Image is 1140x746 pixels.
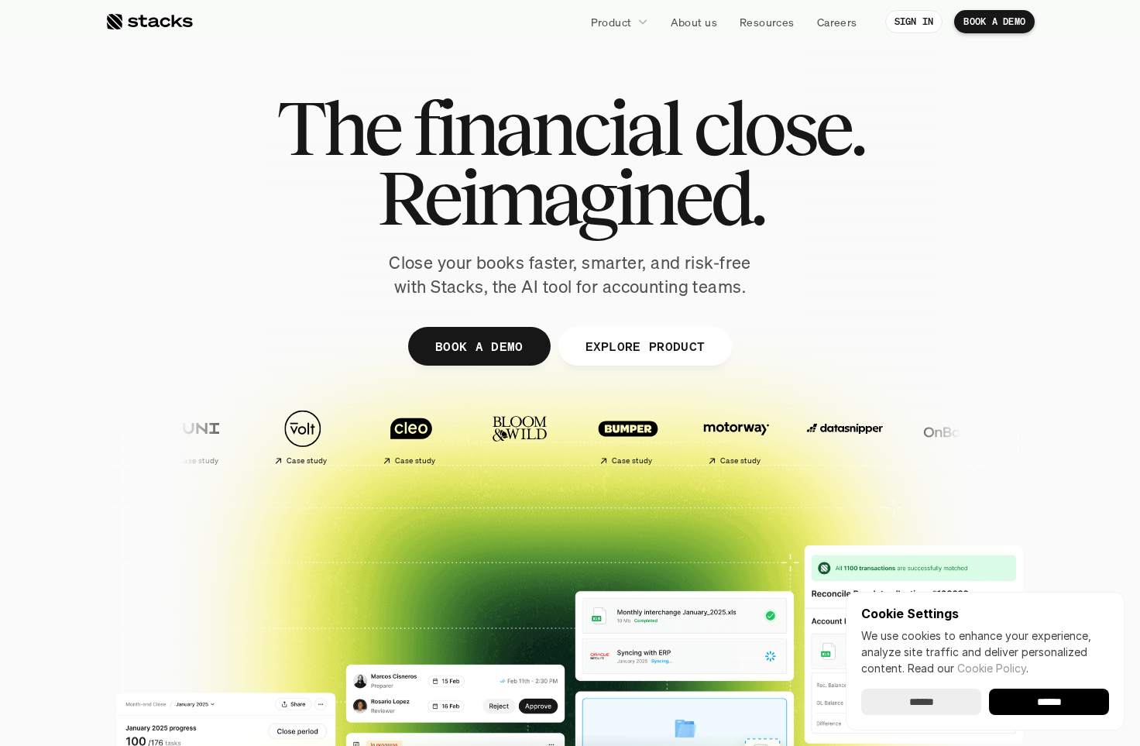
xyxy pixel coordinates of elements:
span: Reimagined. [377,163,764,232]
a: BOOK A DEMO [954,10,1035,33]
p: BOOK A DEMO [963,16,1025,27]
h2: Case study [395,456,436,466]
a: Case study [686,401,787,472]
p: SIGN IN [894,16,934,27]
p: Cookie Settings [861,607,1109,620]
span: financial [413,93,680,163]
h2: Case study [178,456,219,466]
span: close. [693,93,864,163]
span: The [276,93,400,163]
p: Product [591,14,632,30]
p: Close your books faster, smarter, and risk-free with Stacks, the AI tool for accounting teams. [376,251,764,299]
h2: Case study [287,456,328,466]
p: Resources [740,14,795,30]
p: EXPLORE PRODUCT [585,335,705,357]
a: Case study [144,401,245,472]
span: Read our . [908,662,1028,675]
a: EXPLORE PRODUCT [558,327,732,366]
a: Case study [252,401,353,472]
p: Careers [817,14,857,30]
a: BOOK A DEMO [408,327,551,366]
p: About us [671,14,717,30]
a: About us [661,8,726,36]
a: SIGN IN [885,10,943,33]
a: Case study [578,401,678,472]
a: Case study [361,401,462,472]
a: Resources [730,8,804,36]
p: We use cookies to enhance your experience, analyze site traffic and deliver personalized content. [861,627,1109,676]
h2: Case study [720,456,761,466]
p: BOOK A DEMO [435,335,524,357]
a: Careers [808,8,867,36]
a: Cookie Policy [957,662,1026,675]
h2: Case study [612,456,653,466]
